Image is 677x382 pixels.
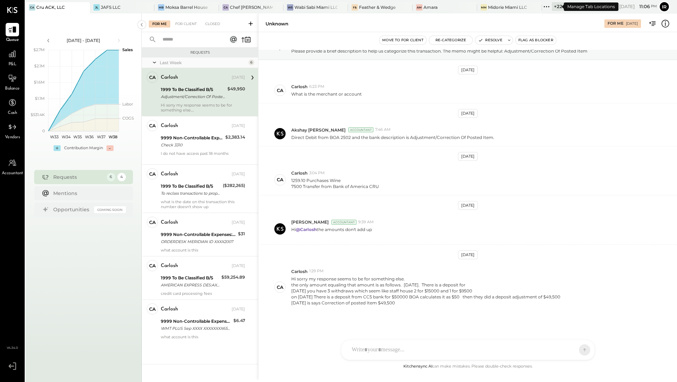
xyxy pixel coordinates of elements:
[458,152,478,161] div: [DATE]
[291,288,560,294] div: [DATE] you have 3 withdraws which seem like staff house 2 for $15000 and 1 for $9500
[161,86,225,93] div: 1999 To Be Classified B/S
[149,20,170,28] div: For Me
[36,4,65,10] div: Cru ACK, LLC
[85,134,94,139] text: W36
[73,134,82,139] text: W35
[516,36,556,44] button: Flag as Blocker
[122,102,133,107] text: Labor
[291,134,494,140] p: Direct Debit from BOA 2502 and the bank description is Adjustment/Correction Of Posted Item.
[149,262,156,269] div: Ca
[659,1,670,12] button: Ir
[458,109,478,118] div: [DATE]
[359,4,396,10] div: Feather & Wedge
[230,4,273,10] div: Chef [PERSON_NAME]'s Vineyard Restaurant
[161,325,231,332] div: WMT PLUS Sep XXXX XXXXXXXX6546 AR XXXX5026
[161,231,236,238] div: 9999 Non-Controllable Expenses:Other Income and Expenses:To be Classified P&L
[149,306,156,313] div: Ca
[379,36,426,44] button: Move to for client
[31,112,45,117] text: $531.4K
[626,21,638,26] div: [DATE]
[232,263,245,269] div: [DATE]
[8,110,17,116] span: Cash
[619,3,657,10] div: [DATE]
[161,199,245,209] div: what is the date on thsi transaction this number doesn't show up
[161,183,221,190] div: 1999 To Be Classified B/S
[608,21,623,26] div: For Me
[225,134,245,141] div: $2,383.14
[2,170,23,177] span: Accountant
[34,63,45,68] text: $2.1M
[161,248,245,253] div: what account is this
[117,173,126,181] div: 4
[277,87,283,94] div: Ca
[291,127,346,133] span: Akshay [PERSON_NAME]
[296,227,317,232] strong: @Carlosh
[94,206,126,213] div: Coming Soon
[488,4,527,10] div: Midorie Miami LLC
[161,141,223,148] div: Check 3310
[149,171,156,177] div: Ca
[309,84,324,90] span: 6:23 PM
[291,268,307,274] span: Carlosh
[309,268,324,274] span: 1:29 PM
[352,4,358,11] div: F&
[358,219,374,225] span: 9:39 AM
[0,47,24,68] a: P&L
[291,294,560,300] div: on [DATE] There is a deposit from CC5 bank for $50000 BOA calculates it as $50 then they did a de...
[5,134,20,141] span: Vendors
[101,4,121,10] div: JAFS LLC
[93,4,100,11] div: JL
[54,37,114,43] div: [DATE] - [DATE]
[161,291,245,296] div: credit card processing fees
[53,206,91,213] div: Opportunities
[172,20,200,28] div: For Client
[161,238,236,245] div: ORDERDESK MERIDIAN ID XXXX2007
[221,274,245,281] div: $59,254.89
[161,74,178,81] div: Carlosh
[161,262,178,269] div: Carlosh
[0,120,24,141] a: Vendors
[458,201,478,210] div: [DATE]
[106,145,114,151] div: -
[6,37,19,43] span: Queue
[331,220,356,225] div: Accountant
[291,219,329,225] span: [PERSON_NAME]
[238,230,245,237] div: $31
[232,171,245,177] div: [DATE]
[160,60,247,66] div: Last Week
[277,284,283,291] div: Ca
[375,127,391,133] span: 7:46 AM
[161,171,178,178] div: Carlosh
[149,122,156,129] div: Ca
[232,220,245,225] div: [DATE]
[54,145,61,151] div: +
[161,274,219,281] div: 1999 To Be Classified B/S
[287,4,293,11] div: WS
[158,4,164,11] div: MB
[348,127,373,132] div: Accountant
[232,123,245,129] div: [DATE]
[165,4,208,10] div: Moksa Barrel House
[277,176,283,183] div: Ca
[53,174,103,181] div: Requests
[107,173,115,181] div: 6
[122,116,134,121] text: COGS
[291,170,307,176] span: Carlosh
[161,281,219,289] div: AMERICAN EXPRESS DES:AXP DISCNT ID:2201947637 INDN:CRU RESTAURA2201947637 CO ID:1134992250 CCD
[552,2,565,11] div: + 22
[291,226,372,238] p: Hi the amounts don't add up
[291,282,560,288] div: the only amount equaling that amount is as follows. [DATE]. There is a deposit for
[458,250,478,259] div: [DATE]
[475,36,505,44] button: Resolve
[145,50,255,55] div: Requests
[108,134,117,139] text: W38
[5,86,20,92] span: Balance
[458,66,478,74] div: [DATE]
[291,300,560,306] div: [DATE] is says Correction of posted Item $49,500
[0,23,24,43] a: Queue
[0,156,24,177] a: Accountant
[34,80,45,85] text: $1.6M
[97,134,105,139] text: W37
[416,4,422,11] div: Am
[202,20,224,28] div: Closed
